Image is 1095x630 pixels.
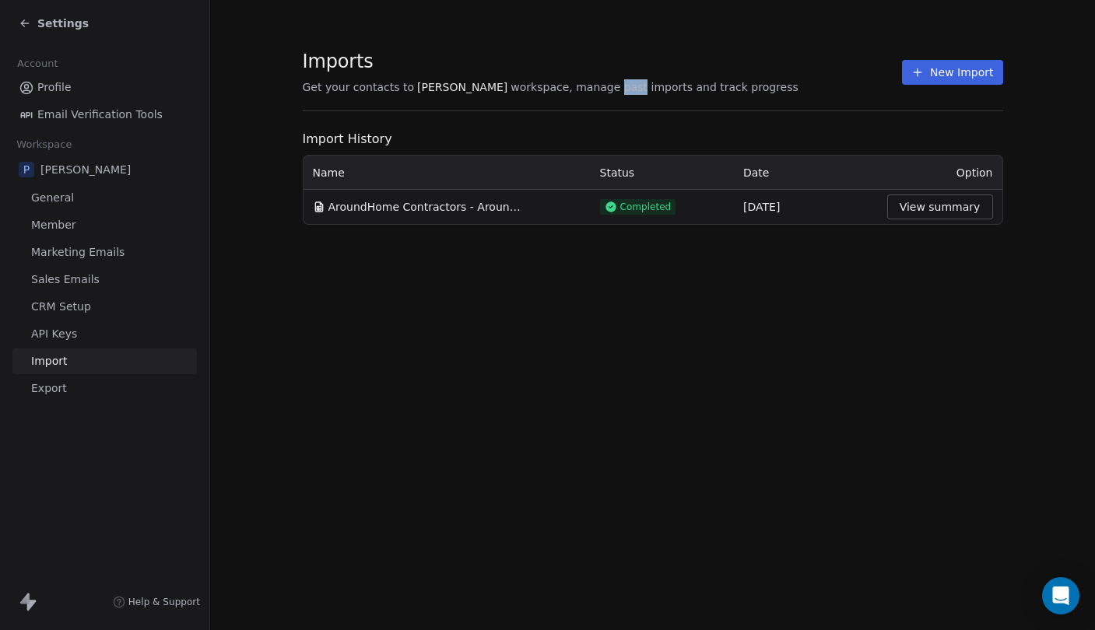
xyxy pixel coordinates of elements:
[12,185,197,211] a: General
[303,50,798,73] span: Imports
[31,244,125,261] span: Marketing Emails
[12,321,197,347] a: API Keys
[12,212,197,238] a: Member
[31,271,100,288] span: Sales Emails
[31,217,76,233] span: Member
[19,16,89,31] a: Settings
[511,79,798,95] span: workspace, manage past imports and track progress
[743,199,869,215] div: [DATE]
[887,194,993,219] button: View summary
[40,162,131,177] span: [PERSON_NAME]
[303,130,1003,149] span: Import History
[19,162,34,177] span: P
[1042,577,1079,614] div: Open Intercom Messenger
[31,380,67,397] span: Export
[620,201,672,213] span: Completed
[313,165,345,180] span: Name
[12,267,197,292] a: Sales Emails
[31,190,74,206] span: General
[417,79,507,95] span: [PERSON_NAME]
[600,166,635,179] span: Status
[328,199,523,215] span: AroundHome Contractors - AroundHome 08_25-2.csv
[743,166,769,179] span: Date
[10,52,65,75] span: Account
[12,348,197,374] a: Import
[902,60,1002,85] button: New Import
[128,596,200,608] span: Help & Support
[37,16,89,31] span: Settings
[113,596,200,608] a: Help & Support
[12,294,197,320] a: CRM Setup
[12,240,197,265] a: Marketing Emails
[31,299,91,315] span: CRM Setup
[956,166,993,179] span: Option
[12,75,197,100] a: Profile
[31,353,67,369] span: Import
[12,102,197,128] a: Email Verification Tools
[303,79,415,95] span: Get your contacts to
[10,133,79,156] span: Workspace
[37,107,163,123] span: Email Verification Tools
[12,376,197,401] a: Export
[31,326,77,342] span: API Keys
[37,79,72,96] span: Profile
